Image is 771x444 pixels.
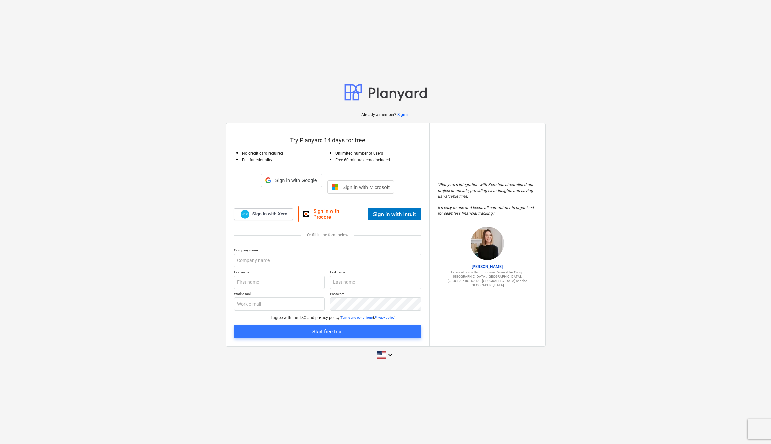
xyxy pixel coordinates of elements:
i: keyboard_arrow_down [386,351,394,359]
div: Sign in with Google [261,174,322,187]
p: First name [234,270,325,276]
iframe: Sign in with Google Button [258,186,325,201]
input: Last name [330,276,421,289]
div: Or fill in the form below [234,233,421,237]
p: Financial controller - Empower Renewables Group [438,270,537,274]
p: " Planyard's integration with Xero has streamlined our project financials, providing clear insigh... [438,182,537,216]
img: Xero logo [241,210,249,219]
p: Company name [234,248,421,254]
a: Sign in with Procore [298,206,362,222]
p: Already a member? [361,112,397,118]
p: [PERSON_NAME] [438,264,537,270]
input: Work e-mail [234,297,325,311]
a: Sign in [397,112,410,118]
span: Sign in with Procore [313,208,358,220]
input: Company name [234,254,421,267]
p: Free 60-minute demo included [335,157,421,163]
input: First name [234,276,325,289]
button: Start free trial [234,325,421,338]
p: No credit card required [242,151,328,156]
div: Sign in with Google. Opens in new tab [261,186,322,201]
a: Privacy policy [375,316,394,319]
p: I agree with the T&C and privacy policy [271,315,340,321]
a: Sign in with Xero [234,208,293,220]
p: ( & ) [340,315,395,320]
a: Terms and conditions [341,316,373,319]
span: Sign in with Google [274,178,318,183]
p: Last name [330,270,421,276]
div: Start free trial [312,327,343,336]
p: Try Planyard 14 days for free [234,136,421,144]
span: Sign in with Xero [252,211,287,217]
p: Password [330,292,421,297]
p: Full functionality [242,157,328,163]
p: [GEOGRAPHIC_DATA], [GEOGRAPHIC_DATA], [GEOGRAPHIC_DATA], [GEOGRAPHIC_DATA] and the [GEOGRAPHIC_DATA] [438,274,537,288]
img: Sharon Brown [471,227,504,260]
p: Work e-mail [234,292,325,297]
span: Sign in with Microsoft [342,184,390,190]
img: Microsoft logo [332,184,338,190]
p: Unlimited number of users [335,151,421,156]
